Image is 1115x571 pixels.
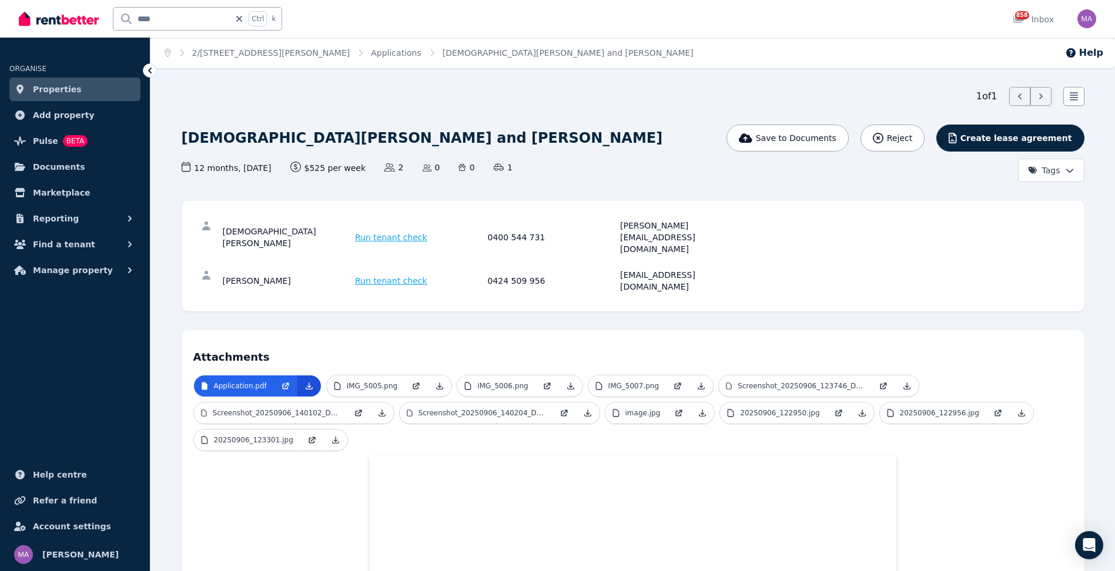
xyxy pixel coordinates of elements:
a: PulseBETA [9,129,140,153]
p: 20250906_122950.jpg [740,408,819,418]
img: RentBetter [19,10,99,28]
span: Pulse [33,134,58,148]
p: Screenshot_20250906_140204_Drive.jpg [418,408,545,418]
a: 20250906_123301.jpg [194,429,300,451]
a: Download Attachment [297,375,321,397]
a: Refer a friend [9,489,140,512]
a: IMG_5006.png [457,375,535,397]
span: Ctrl [249,11,267,26]
span: Refer a friend [33,493,97,508]
span: 1 [494,162,513,173]
span: Create lease agreement [960,132,1072,144]
span: Manage property [33,263,113,277]
span: $525 per week [290,162,366,174]
a: Download Attachment [895,375,919,397]
a: Help centre [9,463,140,486]
a: Application.pdf [194,375,274,397]
p: Screenshot_20250906_140102_Drive.jpg [213,408,340,418]
span: Marketplace [33,186,90,200]
a: IMG_5007.png [588,375,666,397]
span: Reject [887,132,912,144]
button: Reject [860,125,925,152]
a: Properties [9,78,140,101]
a: Download Attachment [689,375,713,397]
a: Download Attachment [559,375,582,397]
a: Download Attachment [370,402,394,424]
img: Marc Angelone [14,545,33,564]
a: Download Attachment [691,402,714,424]
button: Reporting [9,207,140,230]
p: IMG_5007.png [608,381,659,391]
a: 20250906_122950.jpg [720,402,826,424]
a: Open in new Tab [347,402,370,424]
a: 2/[STREET_ADDRESS][PERSON_NAME] [192,48,350,58]
span: Run tenant check [355,275,427,287]
button: Help [1065,46,1103,60]
h4: Attachments [193,342,1073,365]
a: Account settings [9,515,140,538]
div: [PERSON_NAME] [223,269,352,293]
span: Documents [33,160,85,174]
p: 20250906_122956.jpg [900,408,979,418]
div: Open Intercom Messenger [1075,531,1103,559]
p: IMG_5006.png [477,381,528,391]
span: 12 months , [DATE] [182,162,272,174]
div: [PERSON_NAME][EMAIL_ADDRESS][DOMAIN_NAME] [620,220,749,255]
p: 20250906_123301.jpg [214,435,293,445]
a: Add property [9,103,140,127]
a: Open in new Tab [300,429,324,451]
span: 0 [423,162,440,173]
div: 0400 544 731 [488,220,617,255]
span: [DEMOGRAPHIC_DATA][PERSON_NAME] and [PERSON_NAME] [443,47,694,59]
div: [EMAIL_ADDRESS][DOMAIN_NAME] [620,269,749,293]
span: Account settings [33,519,111,533]
span: Save to Documents [756,132,836,144]
a: Open in new Tab [404,375,428,397]
span: 0 [458,162,474,173]
button: Manage property [9,258,140,282]
p: IMG_5005.png [347,381,397,391]
span: Tags [1028,164,1060,176]
a: IMG_5005.png [327,375,404,397]
span: 1 of 1 [976,89,997,103]
a: Download Attachment [851,402,874,424]
nav: Breadcrumb [150,38,708,68]
span: Help centre [33,468,87,482]
a: Download Attachment [324,429,347,451]
a: Screenshot_20250906_123746_Drive.jpg [719,375,872,397]
a: Open in new Tab [666,375,689,397]
p: image.jpg [625,408,661,418]
a: Documents [9,155,140,179]
span: 858 [1015,11,1029,19]
a: Applications [371,48,421,58]
button: Create lease agreement [936,125,1084,152]
img: Marc Angelone [1077,9,1096,28]
span: Properties [33,82,82,96]
div: 0424 509 956 [488,269,617,293]
span: Find a tenant [33,237,95,251]
a: Download Attachment [576,402,600,424]
a: Screenshot_20250906_140204_Drive.jpg [400,402,553,424]
button: Tags [1018,159,1084,182]
span: Run tenant check [355,231,427,243]
h1: [DEMOGRAPHIC_DATA][PERSON_NAME] and [PERSON_NAME] [182,129,663,147]
a: Open in new Tab [872,375,895,397]
a: Download Attachment [428,375,451,397]
span: Reporting [33,211,79,226]
a: Open in new Tab [274,375,297,397]
a: Marketplace [9,181,140,204]
a: Open in new Tab [827,402,851,424]
a: Screenshot_20250906_140102_Drive.jpg [194,402,347,424]
a: Open in new Tab [986,402,1010,424]
span: 2 [384,162,403,173]
span: [PERSON_NAME] [42,548,119,562]
a: Open in new Tab [667,402,691,424]
span: BETA [63,135,88,147]
a: Open in new Tab [553,402,576,424]
div: Inbox [1013,14,1054,25]
button: Find a tenant [9,233,140,256]
a: Open in new Tab [535,375,559,397]
button: Save to Documents [726,125,849,152]
span: ORGANISE [9,65,46,73]
a: image.jpg [605,402,668,424]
